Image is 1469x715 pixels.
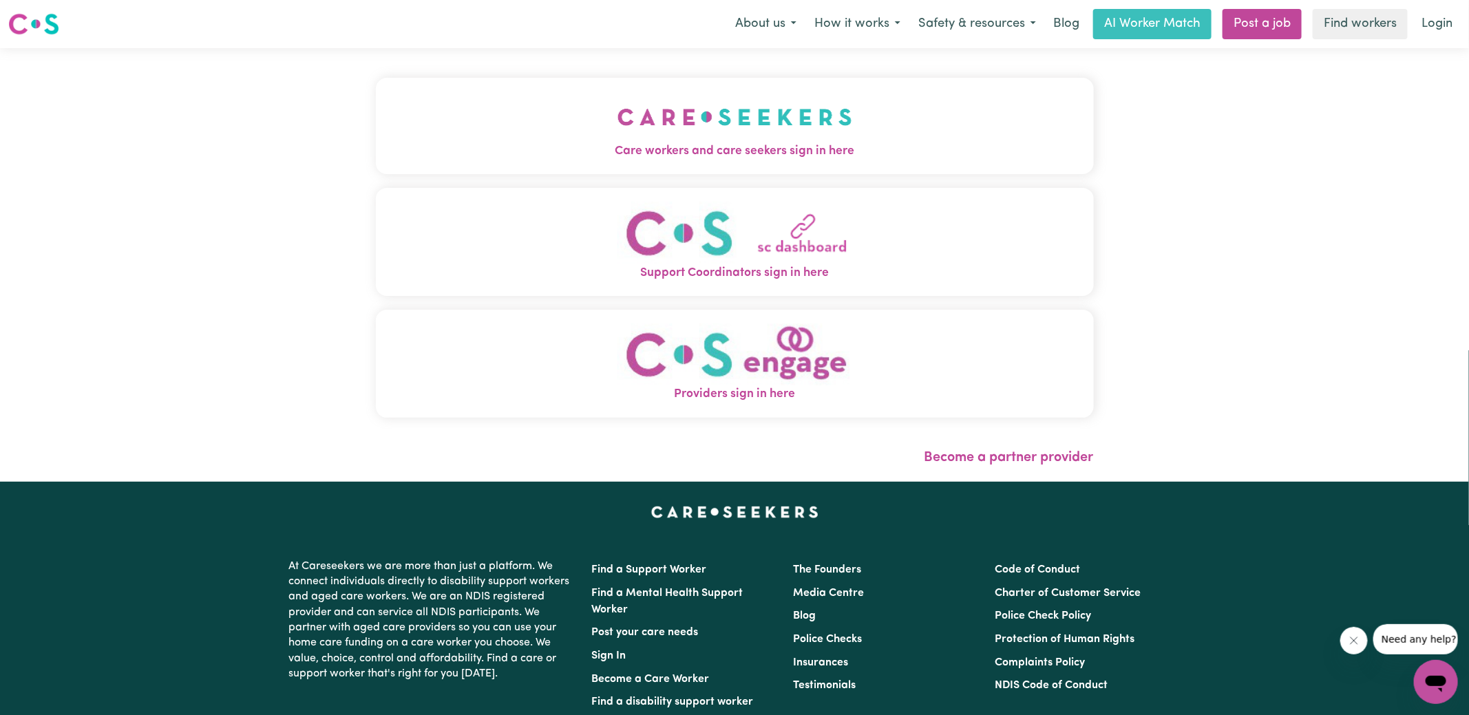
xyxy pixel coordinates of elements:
a: Blog [1045,9,1088,39]
a: Become a partner provider [924,451,1094,465]
a: Complaints Policy [995,657,1086,668]
p: At Careseekers we are more than just a platform. We connect individuals directly to disability su... [288,553,575,687]
a: Testimonials [793,680,856,691]
a: Post your care needs [591,627,698,638]
a: Become a Care Worker [591,674,709,685]
button: Support Coordinators sign in here [376,188,1094,296]
iframe: Close message [1340,627,1368,654]
button: Providers sign in here [376,310,1094,418]
button: Care workers and care seekers sign in here [376,78,1094,174]
span: Providers sign in here [376,385,1094,403]
button: About us [726,10,805,39]
span: Support Coordinators sign in here [376,264,1094,282]
a: Protection of Human Rights [995,634,1135,645]
button: How it works [805,10,909,39]
a: Code of Conduct [995,564,1081,575]
a: Find a Mental Health Support Worker [591,588,743,615]
span: Care workers and care seekers sign in here [376,142,1094,160]
a: NDIS Code of Conduct [995,680,1108,691]
a: Sign In [591,650,626,661]
a: Charter of Customer Service [995,588,1141,599]
a: Police Check Policy [995,610,1092,621]
img: Careseekers logo [8,12,59,36]
a: Find workers [1313,9,1408,39]
a: Media Centre [793,588,864,599]
a: Careseekers logo [8,8,59,40]
a: Login [1413,9,1461,39]
a: Careseekers home page [651,506,818,517]
iframe: Message from company [1373,624,1458,654]
a: The Founders [793,564,861,575]
a: Blog [793,610,816,621]
button: Safety & resources [909,10,1045,39]
a: Find a disability support worker [591,696,753,707]
a: AI Worker Match [1093,9,1212,39]
a: Insurances [793,657,848,668]
a: Post a job [1223,9,1302,39]
a: Police Checks [793,634,862,645]
a: Find a Support Worker [591,564,706,575]
iframe: Button to launch messaging window [1414,660,1458,704]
